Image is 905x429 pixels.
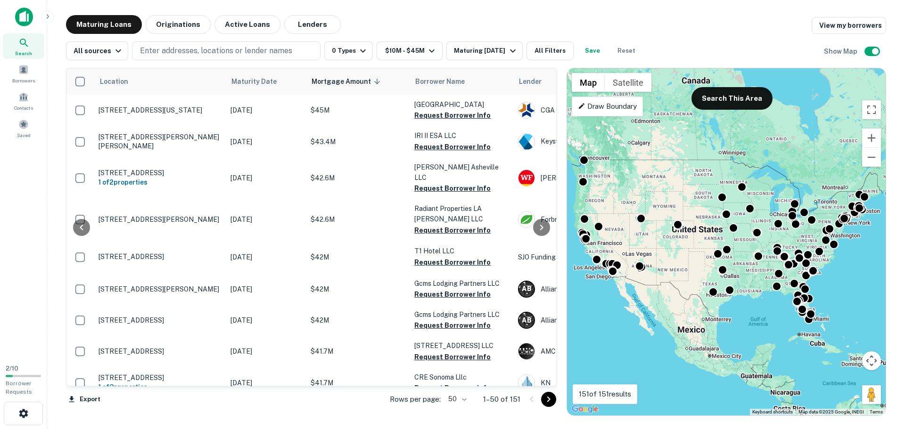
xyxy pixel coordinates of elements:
[99,76,128,87] span: Location
[414,372,509,382] p: CRE Sonoma Lllc
[230,378,301,388] p: [DATE]
[518,343,659,360] div: AMC Mortgage
[410,68,513,95] th: Borrower Name
[414,110,491,121] button: Request Borrower Info
[214,15,280,34] button: Active Loans
[311,315,405,325] p: $42M
[518,211,535,227] img: picture
[324,41,373,60] button: 0 Types
[99,177,221,187] h6: 1 of 2 properties
[99,133,221,150] p: [STREET_ADDRESS][PERSON_NAME][PERSON_NAME]
[862,351,881,370] button: Map camera controls
[414,257,491,268] button: Request Borrower Info
[377,41,443,60] button: $10M - $45M
[567,68,886,415] div: 0 0
[519,76,542,87] span: Lender
[99,285,221,293] p: [STREET_ADDRESS][PERSON_NAME]
[518,312,659,329] div: Alliance Bank
[66,15,142,34] button: Maturing Loans
[752,409,793,415] button: Keyboard shortcuts
[414,382,491,394] button: Request Borrower Info
[414,351,491,363] button: Request Borrower Info
[3,88,44,113] a: Contacts
[569,403,601,415] a: Open this area in Google Maps (opens a new window)
[74,45,124,57] div: All sources
[99,382,221,392] h6: 1 of 3 properties
[513,68,664,95] th: Lender
[518,252,659,262] p: SJO Funding LLC
[691,87,773,110] button: Search This Area
[311,105,405,115] p: $45M
[414,99,509,110] p: [GEOGRAPHIC_DATA]
[12,77,35,84] span: Borrowers
[446,41,522,60] button: Maturing [DATE]
[312,76,383,87] span: Mortgage Amount
[17,131,31,139] span: Saved
[414,278,509,289] p: Gcms Lodging Partners LLC
[6,365,18,372] span: 2 / 10
[611,41,642,60] button: Reset
[518,170,535,186] img: picture
[14,104,33,112] span: Contacts
[824,46,859,57] h6: Show Map
[572,73,605,92] button: Show street map
[870,409,883,414] a: Terms (opens in new tab)
[230,105,301,115] p: [DATE]
[230,315,301,325] p: [DATE]
[483,394,520,405] p: 1–50 of 151
[226,68,306,95] th: Maturity Date
[414,130,509,141] p: IRI II ESA LLC
[414,320,491,331] button: Request Borrower Info
[99,252,221,261] p: [STREET_ADDRESS]
[99,106,221,114] p: [STREET_ADDRESS][US_STATE]
[414,289,491,300] button: Request Borrower Info
[862,148,881,167] button: Zoom out
[230,214,301,225] p: [DATE]
[858,354,905,399] iframe: Chat Widget
[414,340,509,351] p: [STREET_ADDRESS] LLC
[284,15,341,34] button: Lenders
[518,343,535,359] img: picture
[518,375,535,391] img: picture
[444,392,468,406] div: 50
[518,211,659,228] div: Forbright Bank
[3,61,44,86] a: Borrowers
[541,392,556,407] button: Go to next page
[577,41,608,60] button: Save your search to get updates of matches that match your search criteria.
[306,68,410,95] th: Mortgage Amount
[3,115,44,141] a: Saved
[522,284,531,294] p: A B
[99,347,221,356] p: [STREET_ADDRESS]
[15,8,33,26] img: capitalize-icon.png
[605,73,651,92] button: Show satellite imagery
[311,284,405,294] p: $42M
[518,170,659,186] div: [PERSON_NAME] Fargo
[66,41,128,60] button: All sources
[414,141,491,153] button: Request Borrower Info
[518,374,659,391] div: KN
[527,41,574,60] button: All Filters
[230,252,301,262] p: [DATE]
[66,392,103,406] button: Export
[15,49,32,57] span: Search
[414,183,491,194] button: Request Borrower Info
[132,41,321,60] button: Enter addresses, locations or lender names
[230,346,301,356] p: [DATE]
[230,173,301,183] p: [DATE]
[862,100,881,119] button: Toggle fullscreen view
[94,68,226,95] th: Location
[311,346,405,356] p: $41.7M
[99,169,221,177] p: [STREET_ADDRESS]
[518,133,659,150] div: Keystone National Group LLC
[99,215,221,224] p: [STREET_ADDRESS][PERSON_NAME]
[862,129,881,147] button: Zoom in
[311,137,405,147] p: $43.4M
[311,173,405,183] p: $42.6M
[522,316,531,325] p: A B
[812,17,886,34] a: View my borrowers
[414,246,509,256] p: T1 Hotel LLC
